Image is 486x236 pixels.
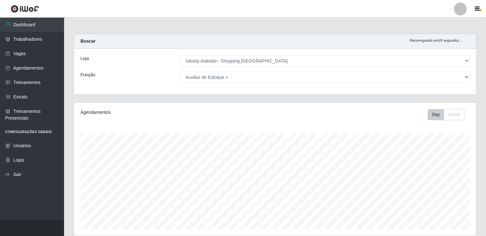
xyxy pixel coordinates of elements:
[428,109,444,120] button: Day
[11,5,39,13] img: CoreUI Logo
[428,109,465,120] div: First group
[80,109,237,116] div: Agendamentos
[444,109,465,120] button: Month
[80,72,95,78] label: Função
[80,55,89,62] label: Loja
[428,109,470,120] div: Toolbar with button groups
[410,38,462,42] i: Recarregando em 29 segundos...
[80,38,95,44] strong: Buscar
